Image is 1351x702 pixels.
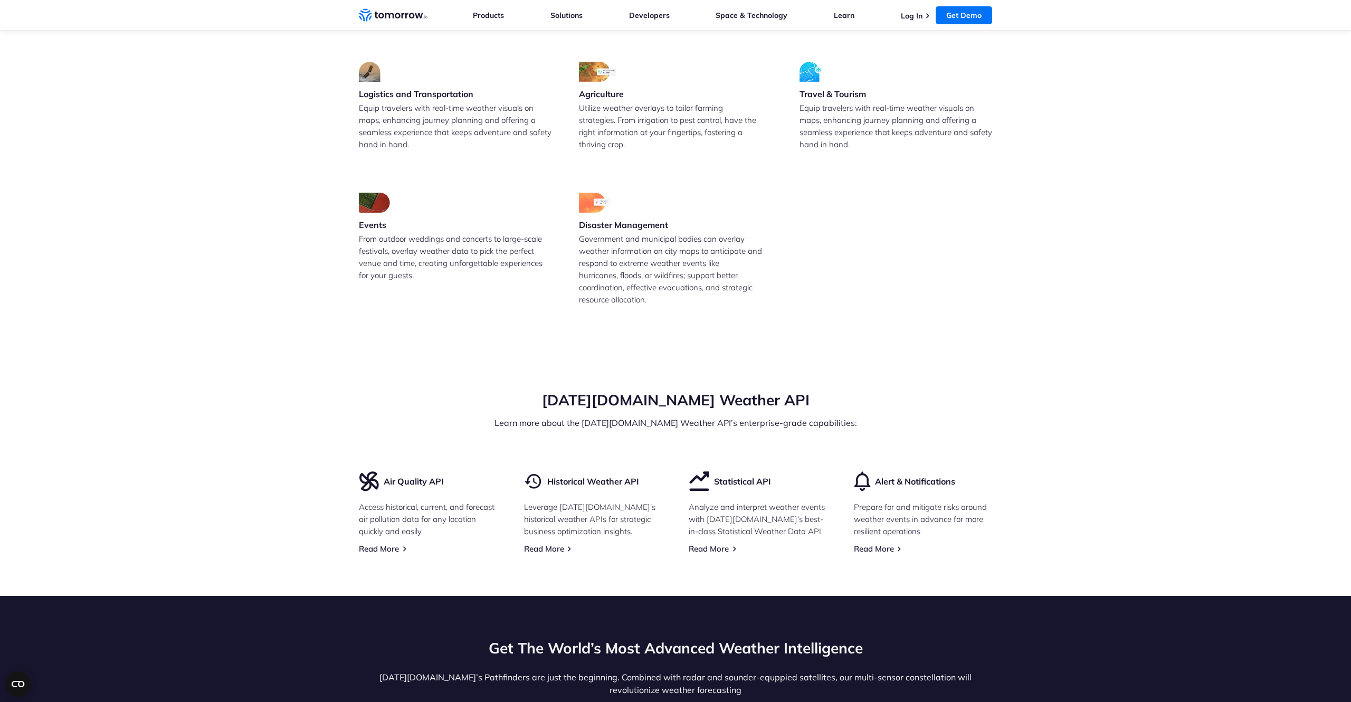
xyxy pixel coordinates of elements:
[359,416,992,429] p: Learn more about the [DATE][DOMAIN_NAME] Weather API’s enterprise-grade capabilities:
[579,102,772,150] p: Utilize weather overlays to tailor farming strategies. From irrigation to pest control, have the ...
[629,11,670,20] a: Developers
[359,233,551,281] p: From outdoor weddings and concerts to large-scale festivals, overlay weather data to pick the per...
[854,501,993,537] p: Prepare for and mitigate risks around weather events in advance for more resilient operations
[936,6,992,24] a: Get Demo
[359,88,473,100] h3: Logistics and Transportation
[579,219,668,231] h3: Disaster Management
[716,11,787,20] a: Space & Technology
[800,102,992,150] p: Equip travelers with real-time weather visuals on maps, enhancing journey planning and offering a...
[542,391,810,409] strong: [DATE][DOMAIN_NAME] Weather API
[5,671,31,697] button: Open CMP widget
[384,476,444,487] h3: Air Quality API
[524,501,663,537] p: Leverage [DATE][DOMAIN_NAME]’s historical weather APIs for strategic business optimization insights.
[359,638,992,658] h2: Get The World’s Most Advanced Weather Intelligence
[359,544,399,554] a: Read More
[834,11,854,20] a: Learn
[875,476,955,487] h3: Alert & Notifications
[714,476,771,487] h3: Statistical API
[854,544,894,554] a: Read More
[359,219,399,231] h3: Events
[359,501,498,537] p: Access historical, current, and forecast air pollution data for any location quickly and easily
[547,476,639,487] h3: Historical Weather API
[689,501,827,537] p: Analyze and interpret weather events with [DATE][DOMAIN_NAME]’s best-in-class Statistical Weather...
[579,233,772,306] p: Government and municipal bodies can overlay weather information on city maps to anticipate and re...
[579,88,624,100] h3: Agriculture
[359,671,992,696] p: [DATE][DOMAIN_NAME]’s Pathfinders are just the beginning. Combined with radar and sounder-equppie...
[359,7,427,23] a: Home link
[689,544,729,554] a: Read More
[901,11,922,21] a: Log In
[473,11,504,20] a: Products
[359,102,551,150] p: Equip travelers with real-time weather visuals on maps, enhancing journey planning and offering a...
[800,88,866,100] h3: Travel & Tourism
[550,11,583,20] a: Solutions
[524,544,564,554] a: Read More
